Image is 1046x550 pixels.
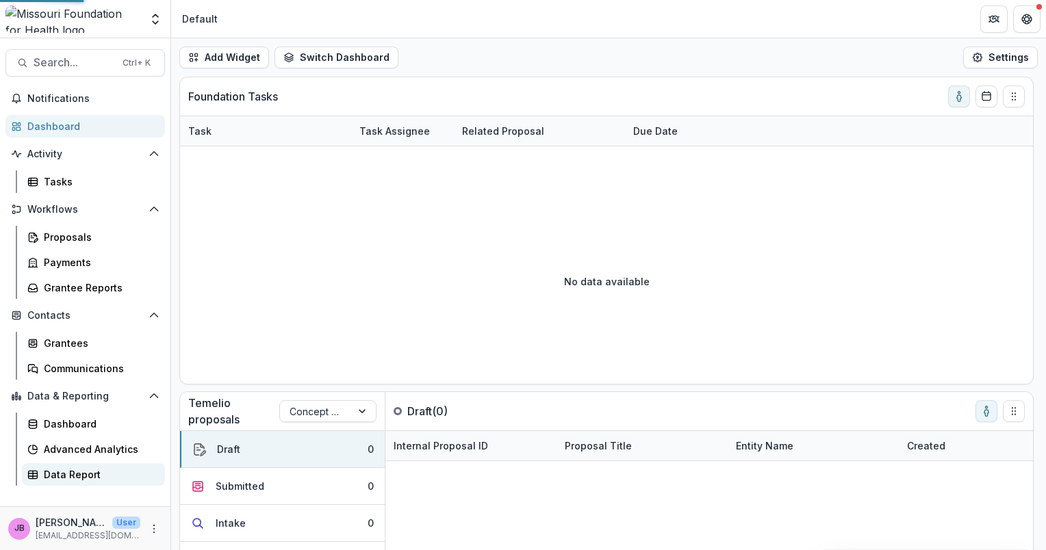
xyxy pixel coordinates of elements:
[5,49,165,77] button: Search...
[5,304,165,326] button: Open Contacts
[216,479,264,493] div: Submitted
[5,5,140,33] img: Missouri Foundation for Health logo
[22,276,165,299] a: Grantee Reports
[180,468,385,505] button: Submitted0
[27,119,154,133] div: Dashboard
[27,310,143,322] span: Contacts
[368,442,374,456] div: 0
[5,88,165,109] button: Notifications
[22,332,165,354] a: Grantees
[368,516,374,530] div: 0
[963,47,1038,68] button: Settings
[216,516,246,530] div: Intake
[351,116,454,146] div: Task Assignee
[180,124,220,138] div: Task
[22,226,165,248] a: Proposals
[44,442,154,456] div: Advanced Analytics
[385,431,557,460] div: Internal Proposal ID
[44,280,154,295] div: Grantee Reports
[625,124,686,138] div: Due Date
[177,9,223,29] nav: breadcrumb
[120,55,153,70] div: Ctrl + K
[179,47,269,68] button: Add Widget
[5,385,165,407] button: Open Data & Reporting
[44,174,154,189] div: Tasks
[112,516,140,529] p: User
[27,204,143,215] span: Workflows
[22,170,165,193] a: Tasks
[454,116,625,146] div: Related Proposal
[44,417,154,431] div: Dashboard
[728,431,899,460] div: Entity Name
[180,116,351,146] div: Task
[899,438,954,453] div: Created
[1003,86,1025,107] button: Drag
[180,431,385,468] button: Draft0
[385,438,496,453] div: Internal Proposal ID
[1003,400,1025,422] button: Drag
[557,431,728,460] div: Proposal Title
[27,391,143,402] span: Data & Reporting
[728,438,802,453] div: Entity Name
[557,438,640,453] div: Proposal Title
[22,251,165,274] a: Payments
[180,505,385,542] button: Intake0
[22,438,165,460] a: Advanced Analytics
[1013,5,1041,33] button: Get Help
[22,357,165,380] a: Communications
[27,148,143,160] span: Activity
[980,5,1008,33] button: Partners
[22,463,165,486] a: Data Report
[44,230,154,244] div: Proposals
[625,116,728,146] div: Due Date
[146,521,162,537] button: More
[217,442,240,456] div: Draft
[27,93,160,105] span: Notifications
[36,529,140,542] p: [EMAIL_ADDRESS][DOMAIN_NAME]
[44,336,154,350] div: Grantees
[34,56,114,69] span: Search...
[564,274,650,289] p: No data available
[36,515,107,529] p: [PERSON_NAME]
[368,479,374,493] div: 0
[14,524,25,533] div: Jessie Besancenez
[182,12,218,26] div: Default
[44,467,154,482] div: Data Report
[44,255,154,270] div: Payments
[454,124,552,138] div: Related Proposal
[146,5,165,33] button: Open entity switcher
[948,86,970,107] button: toggle-assigned-to-me
[975,400,997,422] button: toggle-assigned-to-me
[5,198,165,220] button: Open Workflows
[188,88,278,105] p: Foundation Tasks
[22,413,165,435] a: Dashboard
[275,47,398,68] button: Switch Dashboard
[975,86,997,107] button: Calendar
[351,124,438,138] div: Task Assignee
[5,115,165,137] a: Dashboard
[5,143,165,165] button: Open Activity
[188,395,279,428] p: Temelio proposals
[407,403,510,419] p: Draft ( 0 )
[44,361,154,376] div: Communications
